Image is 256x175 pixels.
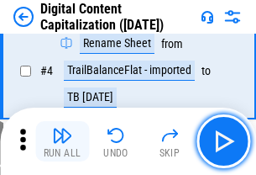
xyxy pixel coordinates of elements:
img: Skip [159,125,180,146]
div: Skip [159,148,180,158]
div: TB [DATE] [64,87,117,108]
span: # 4 [40,64,53,77]
button: Undo [89,121,143,162]
img: Support [201,10,214,24]
div: Undo [103,148,128,158]
img: Back [13,7,34,27]
img: Run All [52,125,72,146]
div: Digital Content Capitalization ([DATE]) [40,1,194,33]
img: Settings menu [222,7,243,27]
div: TrailBalanceFlat - imported [64,61,195,81]
button: Run All [35,121,89,162]
div: Run All [44,148,81,158]
button: Skip [143,121,196,162]
img: Undo [106,125,126,146]
div: from [161,38,183,50]
div: to [201,65,211,77]
img: Main button [210,128,237,155]
div: Rename Sheet [80,34,154,54]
